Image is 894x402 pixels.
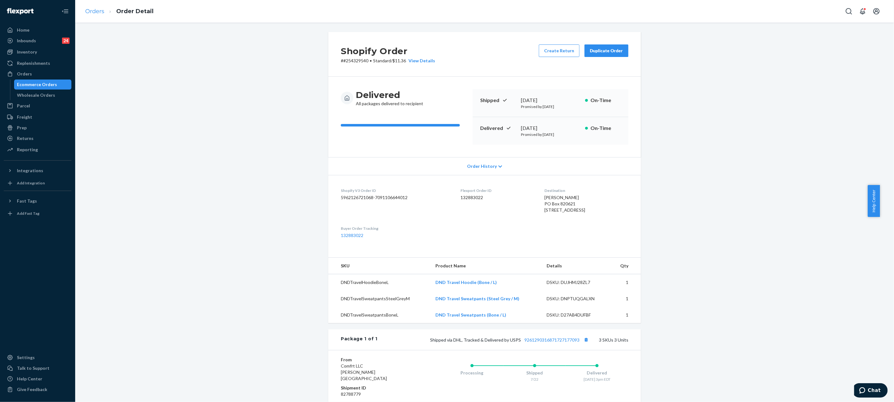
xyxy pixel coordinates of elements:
dt: Shipment ID [341,385,416,391]
a: Help Center [4,374,71,384]
div: Duplicate Order [590,48,623,54]
a: Inventory [4,47,71,57]
dt: Flexport Order ID [460,188,534,193]
span: Comfrt LLC [PERSON_NAME][GEOGRAPHIC_DATA] [341,363,387,381]
a: Prep [4,123,71,133]
button: Talk to Support [4,363,71,373]
button: Fast Tags [4,196,71,206]
a: Orders [4,69,71,79]
td: 1 [611,274,641,291]
span: Order History [467,163,497,169]
button: Help Center [868,185,880,217]
p: Delivered [480,125,516,132]
td: DNDTravelSweatpantsBoneL [328,307,431,323]
img: Flexport logo [7,8,34,14]
p: Promised by [DATE] [521,132,580,137]
div: Add Fast Tag [17,211,39,216]
a: Returns [4,133,71,143]
div: Inbounds [17,38,36,44]
div: DSKU: DUJHMJ28ZL7 [547,279,606,286]
div: Integrations [17,167,43,174]
div: Shipped [503,370,566,376]
button: Copy tracking number [582,336,590,344]
button: Duplicate Order [585,44,628,57]
div: DSKU: D27AB4DUFBF [547,312,606,318]
a: Settings [4,353,71,363]
th: Product Name [431,258,542,274]
iframe: Opens a widget where you can chat to one of our agents [854,383,888,399]
span: [PERSON_NAME] PO Box 820621 [STREET_ADDRESS] [545,195,585,213]
div: [DATE] 3pm EDT [566,377,628,382]
th: Details [542,258,611,274]
a: Wholesale Orders [14,90,72,100]
div: All packages delivered to recipient [356,89,423,107]
p: Shipped [480,97,516,104]
button: Create Return [539,44,580,57]
span: Shipped via DHL, Tracked & Delivered by USPS [430,337,590,343]
a: Orders [85,8,104,15]
th: Qty [611,258,641,274]
a: 132883022 [341,233,363,238]
div: Parcel [17,103,30,109]
a: Parcel [4,101,71,111]
div: Add Integration [17,180,45,186]
td: DNDTravelHoodieBoneL [328,274,431,291]
p: On-Time [590,97,621,104]
a: Inbounds24 [4,36,71,46]
div: 24 [62,38,70,44]
div: Prep [17,125,27,131]
a: DND Travel Sweatpants (Bone / L) [436,312,507,317]
button: Open account menu [870,5,883,18]
h2: Shopify Order [341,44,435,58]
div: Ecommerce Orders [17,81,57,88]
div: Help Center [17,376,42,382]
button: Close Navigation [59,5,71,18]
button: Give Feedback [4,384,71,394]
p: # #254329540 / $11.36 [341,58,435,64]
div: Give Feedback [17,386,47,393]
div: Freight [17,114,32,120]
div: Settings [17,354,35,361]
p: On-Time [590,125,621,132]
td: 1 [611,291,641,307]
a: Order Detail [116,8,153,15]
a: 9261290316871727177093 [524,337,580,343]
td: 1 [611,307,641,323]
a: Add Integration [4,178,71,188]
a: Replenishments [4,58,71,68]
button: View Details [406,58,435,64]
a: Freight [4,112,71,122]
div: Orders [17,71,32,77]
div: Wholesale Orders [17,92,55,98]
div: Processing [441,370,503,376]
a: Add Fast Tag [4,209,71,219]
div: Reporting [17,147,38,153]
span: Standard [373,58,391,63]
dd: 132883022 [460,194,534,201]
dd: 5962126721068-7091106644012 [341,194,450,201]
td: DNDTravelSweatpantsSteelGreyM [328,291,431,307]
ol: breadcrumbs [80,2,159,21]
a: Reporting [4,145,71,155]
dt: Shopify V3 Order ID [341,188,450,193]
dt: Destination [545,188,628,193]
a: Ecommerce Orders [14,80,72,90]
h3: Delivered [356,89,423,100]
div: [DATE] [521,125,580,132]
div: Returns [17,135,34,142]
div: [DATE] [521,97,580,104]
div: 3 SKUs 3 Units [377,336,628,344]
div: Inventory [17,49,37,55]
div: 7/22 [503,377,566,382]
a: Home [4,25,71,35]
div: Replenishments [17,60,50,66]
div: Talk to Support [17,365,49,371]
dt: Buyer Order Tracking [341,226,450,231]
button: Open notifications [856,5,869,18]
div: Package 1 of 1 [341,336,377,344]
a: DND Travel Hoodie (Bone / L) [436,280,497,285]
p: Promised by [DATE] [521,104,580,109]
